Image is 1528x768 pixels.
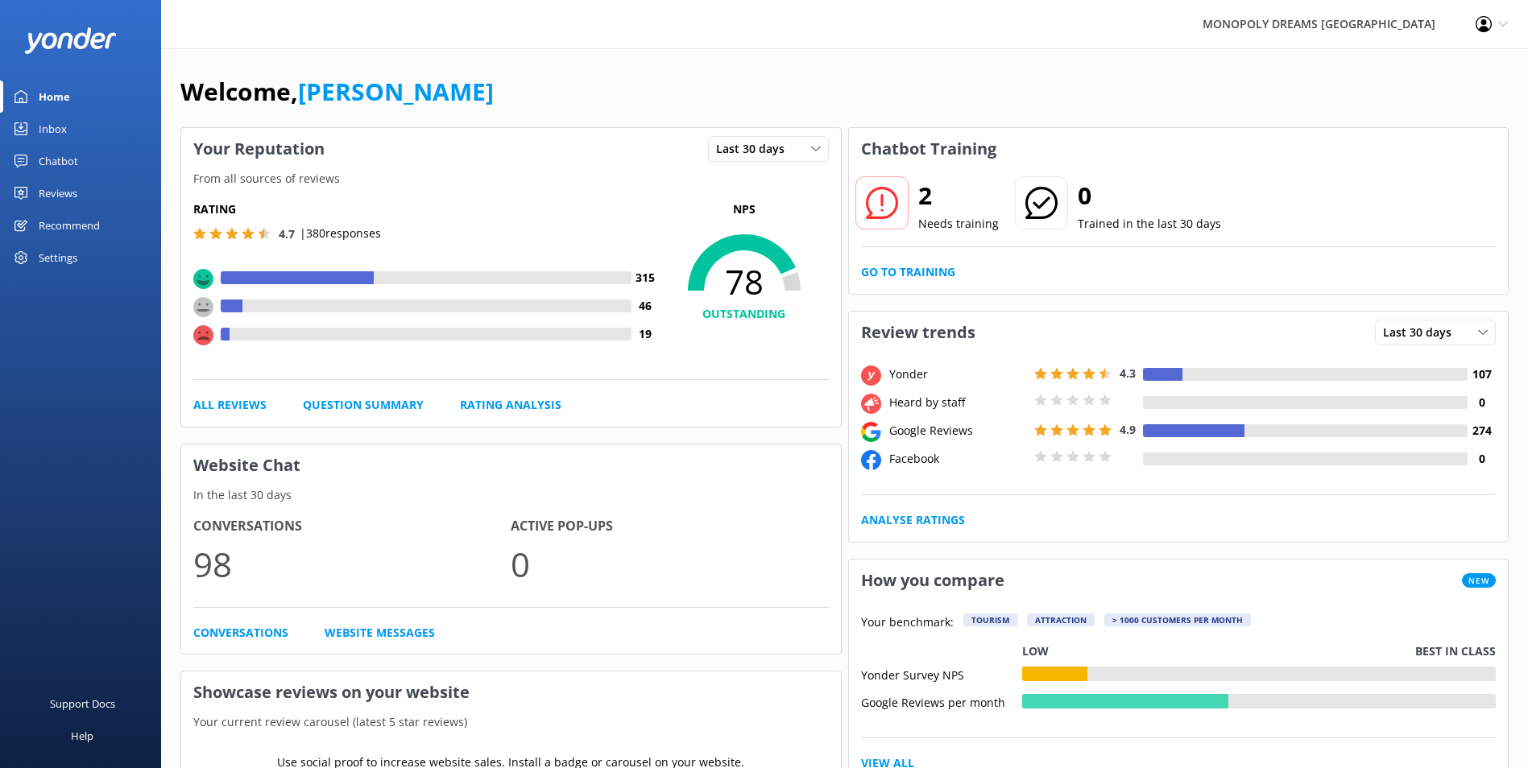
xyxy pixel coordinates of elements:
p: Best in class [1415,642,1496,660]
div: Inbox [39,113,67,145]
a: [PERSON_NAME] [298,75,494,108]
a: Question Summary [303,396,424,414]
img: yonder-white-logo.png [24,27,117,54]
span: 4.9 [1120,422,1136,437]
div: > 1000 customers per month [1104,613,1251,626]
p: Needs training [918,215,999,233]
h4: Conversations [193,516,511,537]
h3: How you compare [849,559,1017,601]
h1: Welcome, [180,72,494,111]
h2: 2 [918,176,999,215]
p: 98 [193,537,511,591]
div: Heard by staff [885,394,1030,411]
span: 4.7 [279,226,295,242]
span: Last 30 days [1383,324,1461,341]
h4: 0 [1468,394,1496,411]
h4: 274 [1468,422,1496,440]
p: From all sources of reviews [181,170,841,188]
span: Last 30 days [716,140,794,158]
div: Help [71,720,93,752]
h2: 0 [1078,176,1221,215]
h3: Website Chat [181,444,841,486]
div: Tourism [963,613,1017,626]
p: Trained in the last 30 days [1078,215,1221,233]
a: Analyse Ratings [861,511,965,529]
p: Your current review carousel (latest 5 star reviews) [181,713,841,731]
a: Rating Analysis [460,396,561,414]
div: Recommend [39,209,100,242]
h4: 107 [1468,365,1496,383]
a: All Reviews [193,396,267,414]
p: NPS [660,200,829,218]
div: Settings [39,242,77,274]
h4: 315 [631,269,660,287]
h4: Active Pop-ups [511,516,828,537]
p: In the last 30 days [181,486,841,504]
p: | 380 responses [300,225,381,242]
a: Go to Training [861,263,955,281]
h4: 46 [631,297,660,315]
h3: Showcase reviews on your website [181,671,841,713]
div: Yonder Survey NPS [861,667,1022,681]
span: 78 [660,262,829,302]
div: Google Reviews per month [861,694,1022,708]
h3: Chatbot Training [849,128,1008,170]
span: 4.3 [1120,365,1136,381]
p: Low [1022,642,1049,660]
h4: 0 [1468,450,1496,468]
div: Support Docs [50,687,115,720]
div: Chatbot [39,145,78,177]
div: Google Reviews [885,422,1030,440]
div: Home [39,81,70,113]
h4: OUTSTANDING [660,305,829,323]
span: New [1462,573,1496,588]
div: Attraction [1027,613,1095,626]
div: Facebook [885,450,1030,468]
a: Conversations [193,624,288,642]
div: Yonder [885,365,1030,383]
h4: 19 [631,325,660,343]
h3: Review trends [849,312,988,353]
a: Website Messages [325,624,435,642]
h3: Your Reputation [181,128,337,170]
h5: Rating [193,200,660,218]
p: Your benchmark: [861,613,954,633]
div: Reviews [39,177,77,209]
p: 0 [511,537,828,591]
